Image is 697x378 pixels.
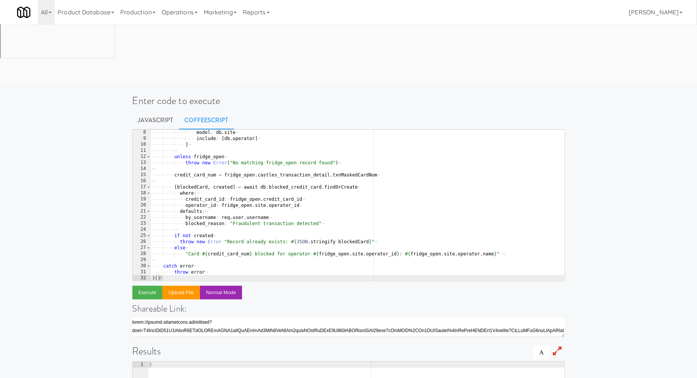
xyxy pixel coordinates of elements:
div: 18 [133,190,151,196]
div: 8 [133,129,151,135]
h1: Results [132,346,565,357]
div: 29 [133,257,151,263]
div: 23 [133,220,151,227]
button: Upload file [162,286,200,299]
button: Normal Mode [200,286,242,299]
div: 11 [133,148,151,154]
a: CoffeeScript [179,111,234,130]
div: 15 [133,172,151,178]
div: 16 [133,178,151,184]
div: 32 [133,275,151,281]
div: 14 [133,166,151,172]
div: 20 [133,202,151,208]
div: 19 [133,196,151,202]
a: Javascript [132,111,179,130]
div: 30 [133,263,151,269]
div: 31 [133,269,151,275]
div: 22 [133,214,151,220]
div: 13 [133,160,151,166]
button: Execute [132,286,163,299]
textarea: lorem://ipsumd.sitametcons.adi/elitsed?doei=T4IncIDiD51U1lAboR6ETdOLOREmAGNA1alIQuAEnImAd3MiN8VeN... [132,318,565,337]
div: 24 [133,227,151,233]
h4: Shareable Link: [132,304,565,313]
h1: Enter code to execute [132,95,565,106]
div: 28 [133,251,151,257]
div: 9 [133,135,151,142]
div: 26 [133,239,151,245]
div: 17 [133,184,151,190]
div: 27 [133,245,151,251]
div: 21 [133,208,151,214]
div: 25 [133,233,151,239]
div: 12 [133,154,151,160]
div: 10 [133,142,151,148]
img: Micromart [17,6,30,19]
div: 1 [133,362,148,368]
